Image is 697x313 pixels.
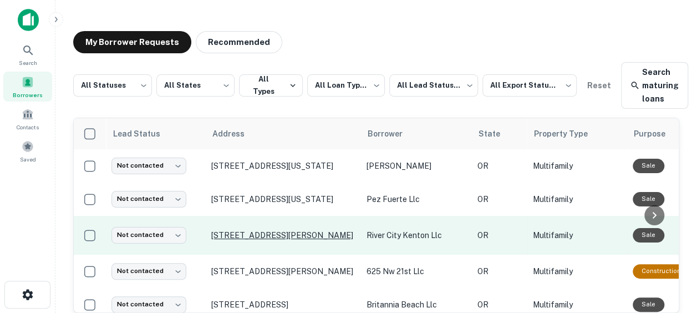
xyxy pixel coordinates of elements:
div: Sale [633,297,664,311]
a: Saved [3,136,52,166]
th: Property Type [527,118,627,149]
p: OR [477,229,522,241]
div: Not contacted [111,227,186,243]
span: Property Type [534,127,602,140]
p: OR [477,265,522,277]
button: Recommended [196,31,282,53]
div: Sale [633,228,664,242]
button: Reset [581,74,617,97]
p: pez fuerte llc [367,193,466,205]
div: All Statuses [73,71,152,100]
p: Multifamily [533,193,622,205]
div: Not contacted [111,158,186,174]
p: OR [477,160,522,172]
div: Not contacted [111,296,186,312]
div: Sale [633,159,664,173]
a: Search [3,39,52,69]
a: Borrowers [3,72,52,102]
p: OR [477,299,522,311]
div: All Loan Types [307,71,385,100]
div: All States [156,71,235,100]
button: All Types [239,74,303,97]
p: 625 nw 21st llc [367,265,466,277]
p: river city kenton llc [367,229,466,241]
span: Purpose [634,127,680,140]
th: State [472,118,527,149]
span: State [479,127,515,140]
span: Address [212,127,259,140]
div: Sale [633,192,664,206]
p: Multifamily [533,229,622,241]
span: Search [19,58,37,67]
th: Lead Status [106,118,206,149]
span: Borrower [368,127,417,140]
p: Multifamily [533,265,622,277]
div: Not contacted [111,263,186,279]
a: Contacts [3,104,52,134]
iframe: Chat Widget [642,224,697,277]
p: britannia beach llc [367,299,466,311]
p: [STREET_ADDRESS] [211,300,355,310]
p: Multifamily [533,160,622,172]
p: [STREET_ADDRESS][US_STATE] [211,194,355,204]
div: Not contacted [111,191,186,207]
span: Borrowers [13,90,43,99]
span: Lead Status [113,127,175,140]
div: All Export Statuses [482,71,577,100]
p: [PERSON_NAME] [367,160,466,172]
div: This loan purpose was for construction [633,264,690,278]
th: Address [206,118,361,149]
p: [STREET_ADDRESS][PERSON_NAME] [211,230,355,240]
div: All Lead Statuses [389,71,478,100]
a: Search maturing loans [621,62,688,109]
p: OR [477,193,522,205]
span: Saved [20,155,36,164]
p: [STREET_ADDRESS][US_STATE] [211,161,355,171]
img: capitalize-icon.png [18,9,39,31]
span: Contacts [17,123,39,132]
th: Borrower [361,118,472,149]
p: Multifamily [533,299,622,311]
button: My Borrower Requests [73,31,191,53]
p: [STREET_ADDRESS][PERSON_NAME] [211,266,355,276]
